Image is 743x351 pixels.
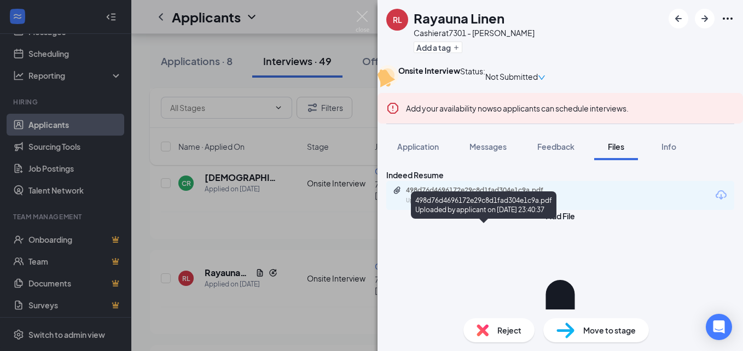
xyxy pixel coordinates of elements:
button: ArrowLeftNew [669,9,688,28]
div: Status : [460,65,485,87]
div: Indeed Resume [386,169,734,181]
div: RL [393,14,402,25]
div: 498d76d4696172e29c8d1fad304e1c9a.pdf Uploaded by applicant on [DATE] 23:40:37 [411,191,556,219]
svg: Plus [453,44,460,51]
button: ArrowRight [695,9,715,28]
svg: Error [386,102,399,115]
span: Move to stage [583,324,636,336]
svg: ArrowLeftNew [672,12,685,25]
h1: Rayauna Linen [414,9,504,27]
span: so applicants can schedule interviews. [406,103,629,113]
span: Application [397,142,439,151]
div: Uploaded by applicant on [DATE] 23:40:37 [406,196,570,205]
span: Info [661,142,676,151]
svg: ArrowRight [698,12,711,25]
span: Messages [469,142,507,151]
span: Files [608,142,624,151]
span: Not Submitted [485,71,538,83]
div: Open Intercom Messenger [706,314,732,340]
span: Reject [497,324,521,336]
span: down [538,74,545,81]
span: Feedback [537,142,574,151]
button: Add your availability now [406,103,493,114]
svg: Download [715,189,728,202]
svg: Paperclip [393,186,402,195]
a: Paperclip498d76d4696172e29c8d1fad304e1c9a.pdfUploaded by applicant on [DATE] 23:40:37 [393,186,570,205]
button: PlusAdd a tag [414,42,462,53]
div: 498d76d4696172e29c8d1fad304e1c9a.pdf [406,186,559,195]
svg: Ellipses [721,12,734,25]
div: Cashier at 7301 - [PERSON_NAME] [414,27,535,38]
b: Onsite Interview [398,66,460,75]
